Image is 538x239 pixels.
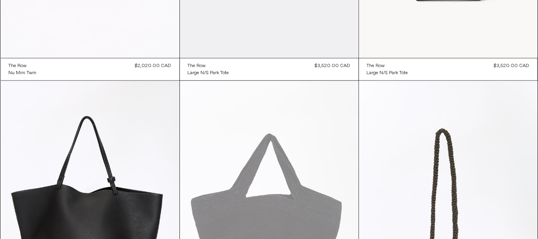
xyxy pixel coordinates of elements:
[9,63,27,69] div: The Row
[367,69,408,77] a: Large N/S Park Tote
[188,63,206,69] div: The Row
[367,62,408,69] a: The Row
[9,69,37,77] a: Nu Mini Twin
[135,62,172,69] div: $2,020.00 CAD
[9,62,37,69] a: The Row
[188,69,229,77] a: Large N/S Park Tote
[188,62,229,69] a: The Row
[315,62,351,69] div: $3,520.00 CAD
[494,62,530,69] div: $3,520.00 CAD
[367,63,385,69] div: The Row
